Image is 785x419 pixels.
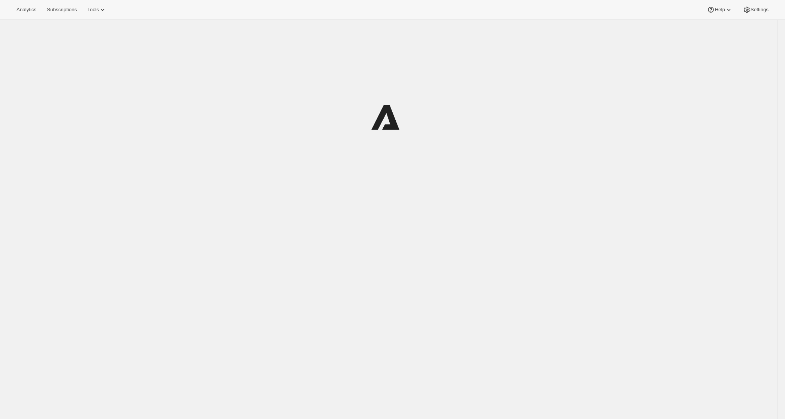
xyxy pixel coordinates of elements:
span: Subscriptions [47,7,77,13]
span: Analytics [16,7,36,13]
span: Help [715,7,725,13]
span: Settings [751,7,769,13]
span: Tools [87,7,99,13]
button: Settings [739,4,773,15]
button: Help [703,4,737,15]
button: Subscriptions [42,4,81,15]
button: Tools [83,4,111,15]
button: Analytics [12,4,41,15]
